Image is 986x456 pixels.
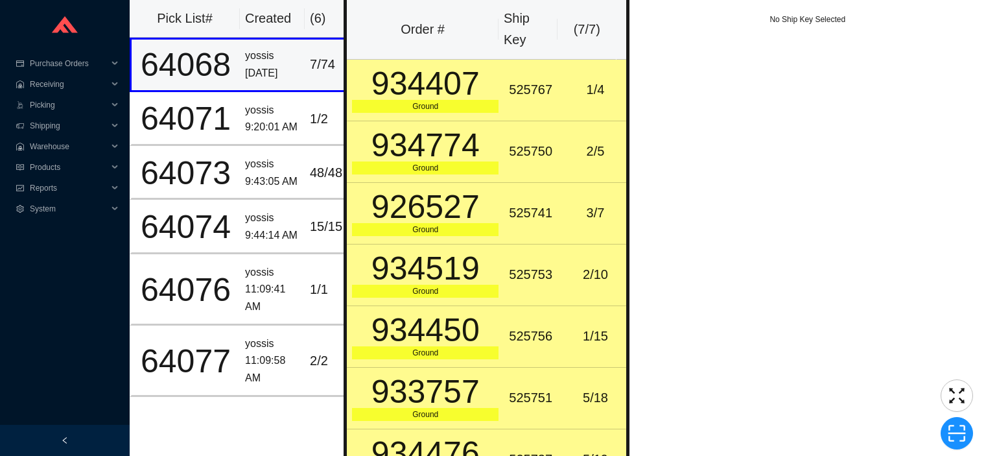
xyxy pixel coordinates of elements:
[245,65,299,82] div: [DATE]
[310,216,349,237] div: 15 / 15
[509,141,559,162] div: 525750
[352,162,499,174] div: Ground
[245,352,299,387] div: 11:09:58 AM
[30,136,108,157] span: Warehouse
[137,211,235,243] div: 64074
[352,314,499,346] div: 934450
[629,13,986,26] div: No Ship Key Selected
[30,178,108,198] span: Reports
[570,141,620,162] div: 2 / 5
[16,60,25,67] span: credit-card
[352,191,499,223] div: 926527
[352,285,499,298] div: Ground
[310,108,349,130] div: 1 / 2
[352,129,499,162] div: 934774
[16,163,25,171] span: read
[352,346,499,359] div: Ground
[245,173,299,191] div: 9:43:05 AM
[137,157,235,189] div: 64073
[570,202,620,224] div: 3 / 7
[30,198,108,219] span: System
[310,54,349,75] div: 7 / 74
[352,252,499,285] div: 934519
[137,102,235,135] div: 64071
[245,156,299,173] div: yossis
[570,387,620,409] div: 5 / 18
[310,162,349,184] div: 48 / 48
[61,437,69,444] span: left
[941,386,972,405] span: fullscreen
[245,210,299,227] div: yossis
[245,335,299,353] div: yossis
[30,95,108,115] span: Picking
[352,100,499,113] div: Ground
[245,264,299,282] div: yossis
[941,379,973,412] button: fullscreen
[509,387,559,409] div: 525751
[941,424,972,443] span: scan
[310,279,349,300] div: 1 / 1
[245,281,299,315] div: 11:09:41 AM
[509,79,559,101] div: 525767
[509,202,559,224] div: 525741
[563,19,611,40] div: ( 7 / 7 )
[941,417,973,450] button: scan
[352,67,499,100] div: 934407
[16,205,25,213] span: setting
[352,376,499,408] div: 933757
[245,227,299,245] div: 9:44:14 AM
[137,49,235,81] div: 64068
[30,74,108,95] span: Receiving
[509,264,559,285] div: 525753
[509,326,559,347] div: 525756
[352,223,499,236] div: Ground
[570,264,620,285] div: 2 / 10
[310,8,351,29] div: ( 6 )
[570,326,620,347] div: 1 / 15
[30,53,108,74] span: Purchase Orders
[352,408,499,421] div: Ground
[137,274,235,306] div: 64076
[245,102,299,119] div: yossis
[137,345,235,378] div: 64077
[30,115,108,136] span: Shipping
[245,47,299,65] div: yossis
[245,119,299,136] div: 9:20:01 AM
[570,79,620,101] div: 1 / 4
[16,184,25,192] span: fund
[30,157,108,178] span: Products
[310,350,349,372] div: 2 / 2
